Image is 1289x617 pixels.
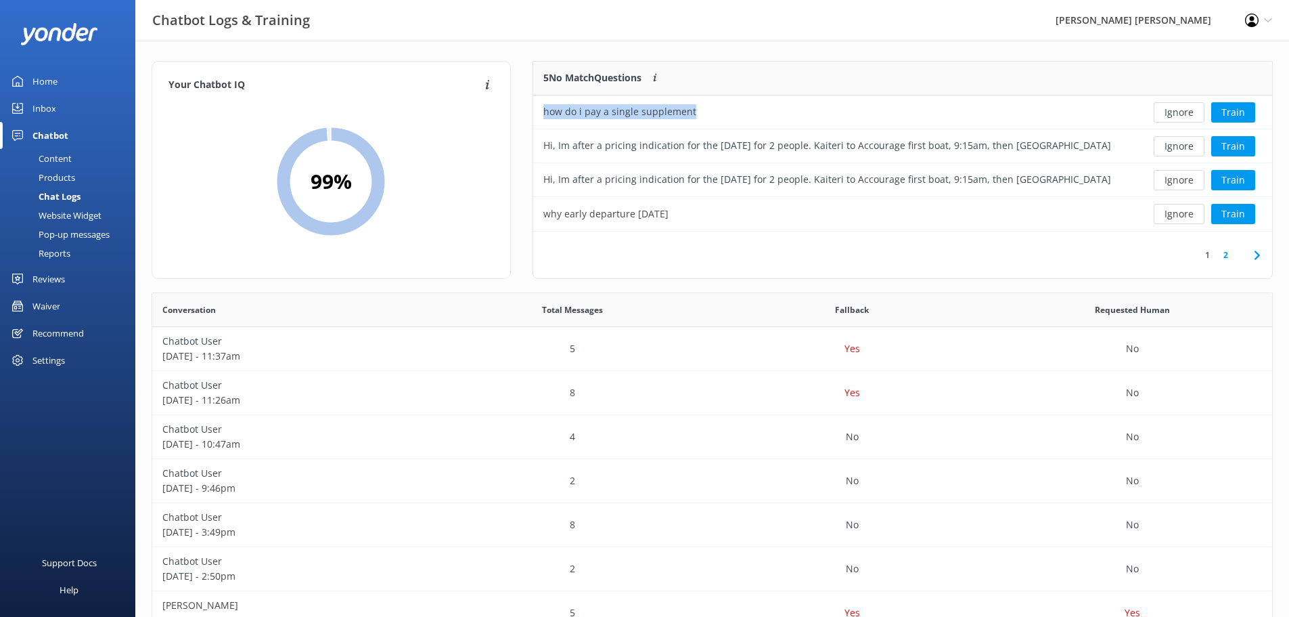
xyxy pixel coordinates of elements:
div: Hi, Im after a pricing indication for the [DATE] for 2 people. Kaiteri to Accourage first boat, 9... [543,172,1112,187]
span: Requested Human [1095,303,1170,316]
p: [DATE] - 3:49pm [162,525,422,540]
div: Settings [32,347,65,374]
div: row [152,547,1272,591]
p: 5 No Match Questions [543,70,641,85]
div: Pop-up messages [8,225,110,244]
h3: Chatbot Logs & Training [152,9,310,31]
button: Train [1211,102,1255,123]
p: [DATE] - 10:47am [162,437,422,452]
p: No [1126,385,1139,400]
a: Reports [8,244,135,263]
p: No [1126,473,1139,488]
img: yonder-white-logo.png [20,23,98,45]
div: Reviews [32,265,65,293]
a: 2 [1217,249,1235,261]
p: Chatbot User [162,554,422,569]
p: Chatbot User [162,378,422,393]
span: Fallback [835,303,869,316]
span: Total Messages [542,303,603,316]
button: Ignore [1154,136,1204,156]
div: Hi, Im after a pricing indication for the [DATE] for 2 people. Kaiteri to Accourage first boat, 9... [543,138,1112,153]
p: Yes [844,385,860,400]
p: [DATE] - 11:26am [162,393,422,408]
p: No [1126,341,1139,356]
div: Recommend [32,320,84,347]
p: 2 [570,473,575,488]
div: how do i pay a single supplement [543,104,696,119]
div: Inbox [32,95,56,122]
p: [PERSON_NAME] [162,598,422,613]
p: No [1126,561,1139,576]
p: Chatbot User [162,334,422,349]
div: Content [8,149,72,168]
div: row [152,371,1272,415]
p: 4 [570,429,575,444]
div: Help [60,576,78,603]
h4: Your Chatbot IQ [168,78,481,93]
p: 5 [570,341,575,356]
div: row [533,95,1272,129]
p: No [846,561,859,576]
p: [DATE] - 11:37am [162,349,422,364]
p: Chatbot User [162,466,422,481]
a: Products [8,168,135,187]
div: row [533,129,1272,163]
p: Yes [844,341,860,356]
div: row [152,503,1272,547]
a: Website Widget [8,206,135,225]
p: Chatbot User [162,510,422,525]
p: 2 [570,561,575,576]
p: 8 [570,385,575,400]
div: Home [32,68,58,95]
div: Website Widget [8,206,101,225]
p: No [1126,429,1139,444]
button: Ignore [1154,204,1204,224]
button: Train [1211,204,1255,224]
div: row [152,415,1272,459]
p: No [846,429,859,444]
div: Chat Logs [8,187,81,206]
button: Ignore [1154,102,1204,123]
div: Chatbot [32,122,68,149]
h2: 99 % [311,165,352,198]
div: Reports [8,244,70,263]
p: 8 [570,517,575,532]
button: Train [1211,170,1255,190]
button: Ignore [1154,170,1204,190]
a: Chat Logs [8,187,135,206]
p: No [846,473,859,488]
div: Waiver [32,293,60,320]
div: Support Docs [42,549,97,576]
a: Pop-up messages [8,225,135,244]
p: [DATE] - 9:46pm [162,481,422,496]
p: No [1126,517,1139,532]
p: Chatbot User [162,422,422,437]
button: Train [1211,136,1255,156]
div: grid [533,95,1272,231]
div: row [533,163,1272,197]
div: why early departure [DATE] [543,207,669,221]
div: row [152,327,1272,371]
span: Conversation [162,303,216,316]
p: [DATE] - 2:50pm [162,569,422,584]
a: Content [8,149,135,168]
div: Products [8,168,75,187]
p: No [846,517,859,532]
a: 1 [1198,249,1217,261]
div: row [152,459,1272,503]
div: row [533,197,1272,231]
